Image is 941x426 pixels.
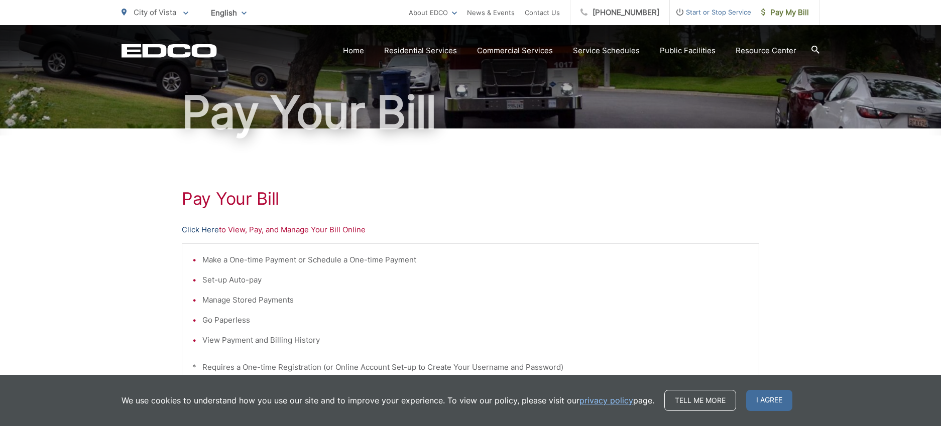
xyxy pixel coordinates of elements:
[467,7,515,19] a: News & Events
[122,394,654,406] p: We use cookies to understand how you use our site and to improve your experience. To view our pol...
[525,7,560,19] a: Contact Us
[134,8,176,17] span: City of Vista
[664,390,736,411] a: Tell me more
[182,224,759,236] p: to View, Pay, and Manage Your Bill Online
[579,394,633,406] a: privacy policy
[202,274,749,286] li: Set-up Auto-pay
[573,45,640,57] a: Service Schedules
[384,45,457,57] a: Residential Services
[202,334,749,346] li: View Payment and Billing History
[122,44,217,58] a: EDCD logo. Return to the homepage.
[736,45,796,57] a: Resource Center
[477,45,553,57] a: Commercial Services
[202,254,749,266] li: Make a One-time Payment or Schedule a One-time Payment
[660,45,716,57] a: Public Facilities
[192,361,749,373] p: * Requires a One-time Registration (or Online Account Set-up to Create Your Username and Password)
[122,87,819,137] h1: Pay Your Bill
[761,7,809,19] span: Pay My Bill
[203,4,254,22] span: English
[182,224,219,236] a: Click Here
[182,189,759,209] h1: Pay Your Bill
[343,45,364,57] a: Home
[202,314,749,326] li: Go Paperless
[202,294,749,306] li: Manage Stored Payments
[409,7,457,19] a: About EDCO
[746,390,792,411] span: I agree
